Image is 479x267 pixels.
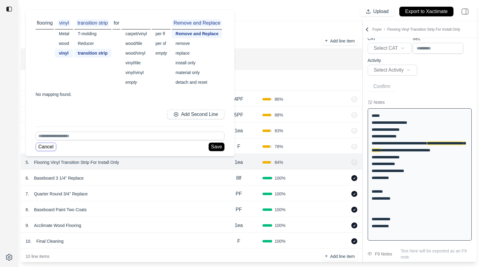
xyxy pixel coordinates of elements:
[275,144,283,150] span: 78 %
[458,5,472,18] img: right-panel.svg
[36,19,54,27] p: flooring
[113,19,121,27] p: for
[122,78,151,86] div: empty
[172,39,222,48] div: remove
[6,6,12,12] img: toggle sidebar
[74,49,111,57] div: transition strip
[234,111,243,119] p: 5PF
[399,7,453,16] button: Export to Xactimate
[209,143,224,151] button: Save
[32,221,84,230] p: Acclimate Wood Flooring
[325,37,328,44] p: +
[322,37,357,45] button: +Add line item
[382,27,387,32] span: /
[26,253,50,259] p: 10 line items
[235,159,243,166] p: 1ea
[375,250,392,258] div: F9 Notes
[373,8,389,15] p: Upload
[275,96,283,102] span: 86 %
[275,112,283,118] span: 88 %
[32,205,89,214] p: Baseboard Paint Two Coats
[26,222,29,228] p: 9 .
[401,248,472,260] p: Text here will be exported as an F9 note.
[152,39,171,48] div: per sf
[74,29,111,38] div: T-molding
[275,191,286,197] span: 100 %
[36,91,71,97] p: No mapping found.
[235,222,243,229] p: 1ea
[122,39,151,48] div: wood/tile
[32,158,122,167] p: Flooring Vinyl Transition Strip For Install Only
[236,174,241,182] p: 8lf
[413,35,463,42] p: SEL
[26,191,29,197] p: 7 .
[26,207,29,213] p: 8 .
[35,8,81,15] label: New Project 108938
[374,99,385,105] div: Notes
[26,238,31,244] p: 10 .
[387,27,460,32] span: Flooring Vinyl Transition Strip For Install Only
[275,175,286,181] span: 100 %
[237,238,240,245] p: F
[172,49,222,57] div: replace
[368,57,417,63] p: Activity
[122,68,151,77] div: vinyl/vinyl
[360,7,394,16] button: Upload
[32,190,90,198] p: Quarter Round 3/4'' Replace
[172,68,222,77] div: material only
[325,253,328,260] p: +
[122,49,151,57] div: wood/vinyl
[368,35,411,42] p: CAT
[275,128,283,134] span: 83 %
[76,19,109,27] p: transition strip
[36,143,56,151] button: Cancel
[172,29,222,38] div: Remove and Replace
[275,222,286,228] span: 100 %
[122,59,151,67] div: vinyl/tile
[172,59,222,67] div: install only
[275,207,286,213] span: 100 %
[152,29,171,38] div: per lf
[236,206,242,213] p: PF
[152,49,171,57] div: empty
[26,159,29,165] p: 5 .
[330,38,355,44] p: Add line item
[405,8,448,15] p: Export to Xactimate
[55,29,73,38] div: Metal
[181,111,218,118] p: Add Second Line
[322,252,357,261] button: +Add line item
[237,143,240,150] p: F
[32,174,86,182] p: Baseboard 3 1/4'' Replace
[55,39,73,48] div: wood
[234,96,243,103] p: 4PF
[172,78,222,86] div: detach and reset
[122,29,151,38] div: carpet/vinyl
[275,238,286,244] span: 100 %
[55,49,73,57] div: vinyl
[26,175,29,181] p: 6 .
[368,252,372,256] img: comment
[74,39,111,48] div: Reducer
[235,127,243,134] p: 1ea
[172,19,222,27] p: Remove and Replace
[236,190,242,198] p: PF
[34,237,66,245] p: Final Cleaning
[330,253,355,259] p: Add line item
[58,19,70,27] p: vinyl
[275,159,283,165] span: 84 %
[373,27,460,32] p: Foyer
[167,110,224,119] button: Add Second Line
